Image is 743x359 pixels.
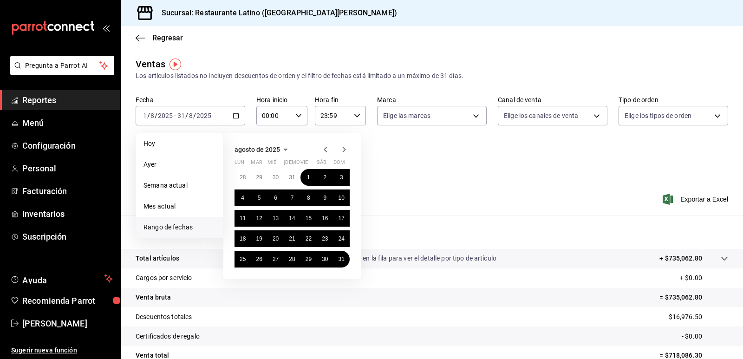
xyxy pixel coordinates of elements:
abbr: 5 de agosto de 2025 [258,195,261,201]
abbr: domingo [333,159,345,169]
button: 5 de agosto de 2025 [251,189,267,206]
div: Los artículos listados no incluyen descuentos de orden y el filtro de fechas está limitado a un m... [136,71,728,81]
span: Pregunta a Parrot AI [25,61,100,71]
span: / [147,112,150,119]
abbr: 31 de julio de 2025 [289,174,295,181]
span: / [193,112,196,119]
span: Personal [22,162,113,175]
span: agosto de 2025 [235,146,280,153]
div: Ventas [136,57,165,71]
abbr: 31 de agosto de 2025 [339,256,345,262]
input: -- [177,112,185,119]
abbr: 1 de agosto de 2025 [307,174,310,181]
label: Hora inicio [256,97,307,103]
input: ---- [157,112,173,119]
span: Elige los tipos de orden [625,111,691,120]
span: Elige los canales de venta [504,111,578,120]
abbr: jueves [284,159,339,169]
button: 7 de agosto de 2025 [284,189,300,206]
span: Reportes [22,94,113,106]
button: 28 de julio de 2025 [235,169,251,186]
h3: Sucursal: Restaurante Latino ([GEOGRAPHIC_DATA][PERSON_NAME]) [154,7,397,19]
span: Regresar [152,33,183,42]
span: Inventarios [22,208,113,220]
abbr: 20 de agosto de 2025 [273,235,279,242]
button: 10 de agosto de 2025 [333,189,350,206]
abbr: 2 de agosto de 2025 [323,174,326,181]
span: / [155,112,157,119]
abbr: 16 de agosto de 2025 [322,215,328,222]
abbr: 18 de agosto de 2025 [240,235,246,242]
abbr: 3 de agosto de 2025 [340,174,343,181]
p: - $16,976.50 [665,312,728,322]
button: 8 de agosto de 2025 [300,189,317,206]
abbr: 11 de agosto de 2025 [240,215,246,222]
button: 9 de agosto de 2025 [317,189,333,206]
p: Certificados de regalo [136,332,200,341]
abbr: martes [251,159,262,169]
input: -- [189,112,193,119]
span: Menú [22,117,113,129]
abbr: 13 de agosto de 2025 [273,215,279,222]
abbr: miércoles [267,159,276,169]
button: 4 de agosto de 2025 [235,189,251,206]
button: 28 de agosto de 2025 [284,251,300,268]
p: + $0.00 [680,273,728,283]
input: -- [150,112,155,119]
abbr: 30 de julio de 2025 [273,174,279,181]
abbr: 29 de julio de 2025 [256,174,262,181]
abbr: 19 de agosto de 2025 [256,235,262,242]
abbr: 8 de agosto de 2025 [307,195,310,201]
p: Venta bruta [136,293,171,302]
p: Total artículos [136,254,179,263]
abbr: 25 de agosto de 2025 [240,256,246,262]
span: Ayer [143,160,215,170]
button: 6 de agosto de 2025 [267,189,284,206]
button: 25 de agosto de 2025 [235,251,251,268]
button: 18 de agosto de 2025 [235,230,251,247]
input: -- [143,112,147,119]
button: Pregunta a Parrot AI [10,56,114,75]
button: 27 de agosto de 2025 [267,251,284,268]
button: 20 de agosto de 2025 [267,230,284,247]
span: Suscripción [22,230,113,243]
abbr: 12 de agosto de 2025 [256,215,262,222]
label: Canal de venta [498,97,607,103]
p: Descuentos totales [136,312,192,322]
abbr: 21 de agosto de 2025 [289,235,295,242]
button: 24 de agosto de 2025 [333,230,350,247]
abbr: 4 de agosto de 2025 [241,195,244,201]
abbr: sábado [317,159,326,169]
button: 31 de julio de 2025 [284,169,300,186]
button: Regresar [136,33,183,42]
button: 17 de agosto de 2025 [333,210,350,227]
span: Elige las marcas [383,111,430,120]
span: / [185,112,188,119]
button: open_drawer_menu [102,24,110,32]
span: Mes actual [143,202,215,211]
p: = $735,062.80 [659,293,728,302]
abbr: 17 de agosto de 2025 [339,215,345,222]
p: + $735,062.80 [659,254,702,263]
button: 16 de agosto de 2025 [317,210,333,227]
abbr: 14 de agosto de 2025 [289,215,295,222]
button: 12 de agosto de 2025 [251,210,267,227]
abbr: 23 de agosto de 2025 [322,235,328,242]
abbr: 30 de agosto de 2025 [322,256,328,262]
abbr: 7 de agosto de 2025 [291,195,294,201]
button: 30 de julio de 2025 [267,169,284,186]
abbr: lunes [235,159,244,169]
abbr: 28 de agosto de 2025 [289,256,295,262]
label: Marca [377,97,487,103]
button: 11 de agosto de 2025 [235,210,251,227]
span: - [174,112,176,119]
button: 26 de agosto de 2025 [251,251,267,268]
button: 22 de agosto de 2025 [300,230,317,247]
span: Configuración [22,139,113,152]
button: 30 de agosto de 2025 [317,251,333,268]
span: Facturación [22,185,113,197]
button: 29 de agosto de 2025 [300,251,317,268]
button: 23 de agosto de 2025 [317,230,333,247]
label: Fecha [136,97,245,103]
abbr: 6 de agosto de 2025 [274,195,277,201]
